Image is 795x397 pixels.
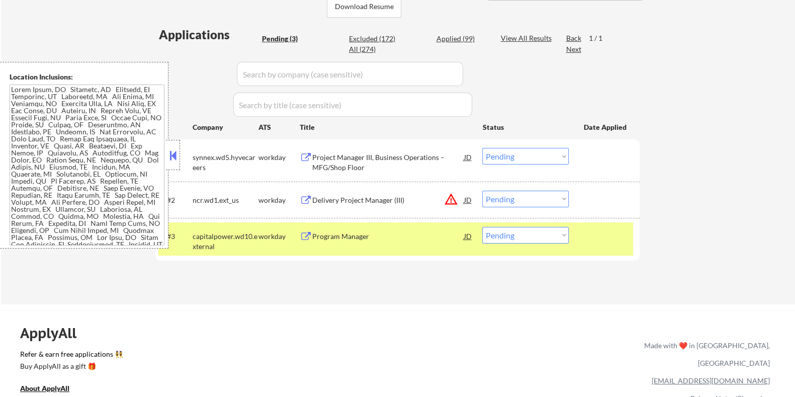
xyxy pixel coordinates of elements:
button: warning_amber [444,192,458,206]
div: Next [566,44,582,54]
div: workday [258,152,299,163]
div: ncr.wd1.ext_us [192,195,258,205]
div: Location Inclusions: [10,72,164,82]
div: Project Manager III, Business Operations – MFG/Shop Floor [312,152,464,172]
div: Back [566,33,582,43]
a: About ApplyAll [20,383,83,396]
div: JD [463,227,473,245]
div: JD [463,148,473,166]
div: View All Results [500,33,554,43]
u: About ApplyAll [20,384,69,392]
div: Program Manager [312,231,464,242]
div: Status [482,118,569,136]
div: Pending (3) [261,34,312,44]
div: workday [258,195,299,205]
div: Company [192,122,258,132]
div: Applied (99) [436,34,486,44]
div: synnex.wd5.hyvecareers [192,152,258,172]
div: Title [299,122,473,132]
input: Search by company (case sensitive) [237,62,463,86]
div: JD [463,191,473,209]
div: ApplyAll [20,325,88,342]
div: workday [258,231,299,242]
div: Excluded (172) [349,34,399,44]
a: [EMAIL_ADDRESS][DOMAIN_NAME] [652,376,770,385]
div: Delivery Project Manager (III) [312,195,464,205]
a: Refer & earn free applications 👯‍♀️ [20,351,434,361]
a: Buy ApplyAll as a gift 🎁 [20,361,121,374]
div: Date Applied [583,122,628,132]
div: Buy ApplyAll as a gift 🎁 [20,363,121,370]
div: ATS [258,122,299,132]
div: All (274) [349,44,399,54]
input: Search by title (case sensitive) [233,93,472,117]
div: capitalpower.wd10.external [192,231,258,251]
div: 1 / 1 [588,33,611,43]
div: Made with ❤️ in [GEOGRAPHIC_DATA], [GEOGRAPHIC_DATA] [640,337,770,372]
div: Applications [158,29,258,41]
